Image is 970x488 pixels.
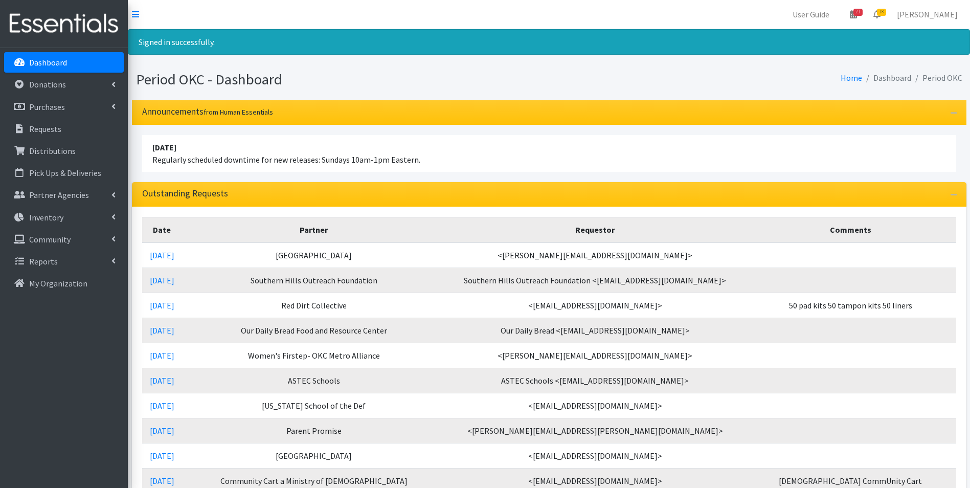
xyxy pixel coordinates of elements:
[445,318,745,343] td: Our Daily Bread <[EMAIL_ADDRESS][DOMAIN_NAME]>
[29,278,87,289] p: My Organization
[445,242,745,268] td: <[PERSON_NAME][EMAIL_ADDRESS][DOMAIN_NAME]>
[182,293,445,318] td: Red Dirt Collective
[182,343,445,368] td: Women's Firstep- OKC Metro Alliance
[150,476,174,486] a: [DATE]
[29,212,63,223] p: Inventory
[445,268,745,293] td: Southern Hills Outreach Foundation <[EMAIL_ADDRESS][DOMAIN_NAME]>
[182,268,445,293] td: Southern Hills Outreach Foundation
[150,275,174,285] a: [DATE]
[29,57,67,68] p: Dashboard
[182,242,445,268] td: [GEOGRAPHIC_DATA]
[4,207,124,228] a: Inventory
[842,4,865,25] a: 21
[445,217,745,242] th: Requestor
[4,185,124,205] a: Partner Agencies
[745,217,956,242] th: Comments
[911,71,962,85] li: Period OKC
[4,273,124,294] a: My Organization
[29,168,101,178] p: Pick Ups & Deliveries
[142,217,182,242] th: Date
[445,343,745,368] td: <[PERSON_NAME][EMAIL_ADDRESS][DOMAIN_NAME]>
[204,107,273,117] small: from Human Essentials
[4,163,124,183] a: Pick Ups & Deliveries
[877,9,886,16] span: 18
[150,375,174,386] a: [DATE]
[445,293,745,318] td: <[EMAIL_ADDRESS][DOMAIN_NAME]>
[4,141,124,161] a: Distributions
[150,401,174,411] a: [DATE]
[128,29,970,55] div: Signed in successfully.
[889,4,966,25] a: [PERSON_NAME]
[182,443,445,468] td: [GEOGRAPHIC_DATA]
[150,250,174,260] a: [DATE]
[136,71,546,88] h1: Period OKC - Dashboard
[4,251,124,272] a: Reports
[150,300,174,310] a: [DATE]
[150,451,174,461] a: [DATE]
[445,393,745,418] td: <[EMAIL_ADDRESS][DOMAIN_NAME]>
[29,146,76,156] p: Distributions
[4,7,124,41] img: HumanEssentials
[853,9,863,16] span: 21
[150,325,174,336] a: [DATE]
[4,119,124,139] a: Requests
[445,368,745,393] td: ASTEC Schools <[EMAIL_ADDRESS][DOMAIN_NAME]>
[865,4,889,25] a: 18
[29,256,58,267] p: Reports
[29,102,65,112] p: Purchases
[150,426,174,436] a: [DATE]
[4,74,124,95] a: Donations
[445,443,745,468] td: <[EMAIL_ADDRESS][DOMAIN_NAME]>
[142,188,228,199] h3: Outstanding Requests
[29,124,61,134] p: Requests
[182,418,445,443] td: Parent Promise
[29,79,66,90] p: Donations
[784,4,838,25] a: User Guide
[182,393,445,418] td: [US_STATE] School of the Def
[182,318,445,343] td: Our Daily Bread Food and Resource Center
[29,234,71,245] p: Community
[152,142,176,152] strong: [DATE]
[142,135,956,172] li: Regularly scheduled downtime for new releases: Sundays 10am-1pm Eastern.
[4,52,124,73] a: Dashboard
[4,97,124,117] a: Purchases
[150,350,174,361] a: [DATE]
[745,293,956,318] td: 50 pad kits 50 tampon kits 50 liners
[445,418,745,443] td: <[PERSON_NAME][EMAIL_ADDRESS][PERSON_NAME][DOMAIN_NAME]>
[4,229,124,250] a: Community
[182,217,445,242] th: Partner
[142,106,273,117] h3: Announcements
[841,73,862,83] a: Home
[862,71,911,85] li: Dashboard
[29,190,89,200] p: Partner Agencies
[182,368,445,393] td: ASTEC Schools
